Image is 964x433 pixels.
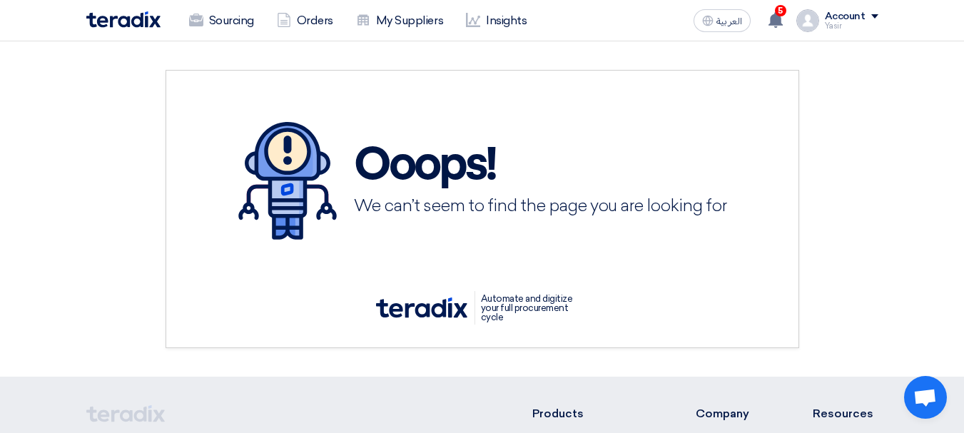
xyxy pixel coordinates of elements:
[475,291,589,325] p: Automate and digitize your full procurement cycle
[825,11,866,23] div: Account
[775,5,786,16] span: 5
[354,199,726,215] h3: We can’t seem to find the page you are looking for
[694,9,751,32] button: العربية
[696,405,770,422] li: Company
[86,11,161,28] img: Teradix logo
[178,5,265,36] a: Sourcing
[238,122,337,240] img: 404.svg
[345,5,455,36] a: My Suppliers
[796,9,819,32] img: profile_test.png
[354,143,726,189] h1: Ooops!
[825,22,878,30] div: Yasir
[376,297,467,317] img: tx_logo.svg
[716,16,742,26] span: العربية
[265,5,345,36] a: Orders
[455,5,538,36] a: Insights
[904,376,947,419] div: Open chat
[813,405,878,422] li: Resources
[532,405,653,422] li: Products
